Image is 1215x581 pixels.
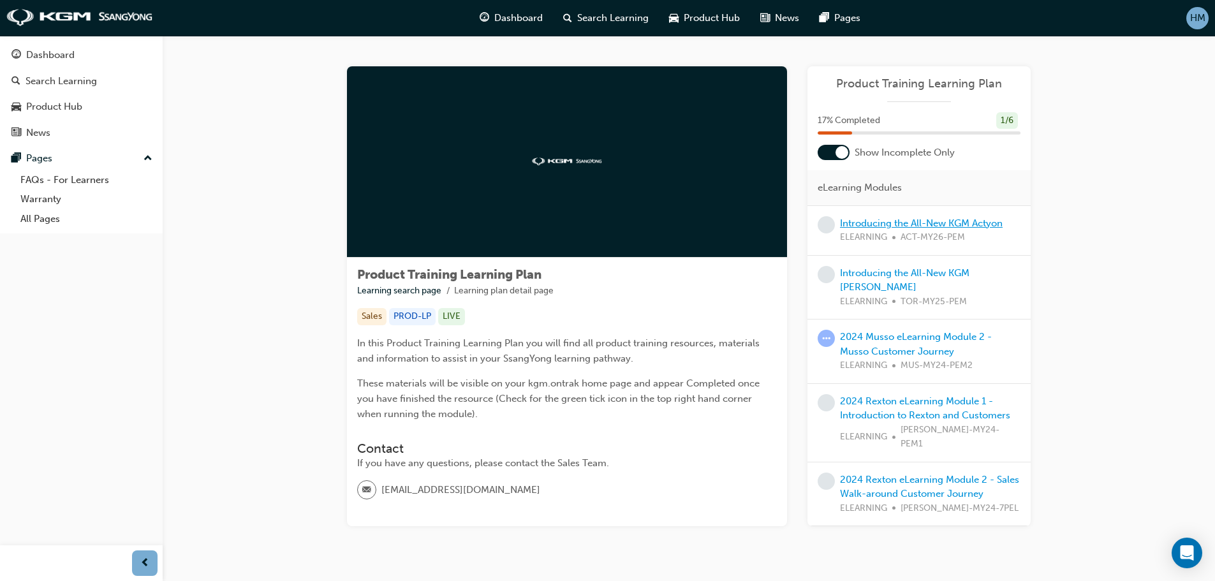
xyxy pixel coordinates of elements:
span: ELEARNING [840,295,887,309]
span: learningRecordVerb_NONE-icon [818,216,835,233]
span: [PERSON_NAME]-MY24-PEM1 [901,423,1020,452]
span: learningRecordVerb_NONE-icon [818,394,835,411]
a: Product Hub [5,95,158,119]
span: learningRecordVerb_NONE-icon [818,266,835,283]
a: 2024 Musso eLearning Module 2 - Musso Customer Journey [840,331,992,357]
a: search-iconSearch Learning [553,5,659,31]
span: News [775,11,799,26]
span: pages-icon [820,10,829,26]
span: ELEARNING [840,358,887,373]
a: Introducing the All-New KGM [PERSON_NAME] [840,267,969,293]
span: pages-icon [11,153,21,165]
li: Learning plan detail page [454,284,554,298]
div: PROD-LP [389,308,436,325]
span: learningRecordVerb_ATTEMPT-icon [818,330,835,347]
div: Open Intercom Messenger [1172,538,1202,568]
span: ELEARNING [840,501,887,516]
span: learningRecordVerb_NONE-icon [818,473,835,490]
a: guage-iconDashboard [469,5,553,31]
span: ELEARNING [840,430,887,445]
div: 1 / 6 [996,112,1018,129]
span: eLearning Modules [818,180,902,195]
span: TOR-MY25-PEM [901,295,967,309]
span: Show Incomplete Only [855,145,955,160]
a: Dashboard [5,43,158,67]
a: Introducing the All-New KGM Actyon [840,217,1003,229]
span: 17 % Completed [818,114,880,128]
div: Sales [357,308,387,325]
a: All Pages [15,209,158,229]
a: car-iconProduct Hub [659,5,750,31]
a: Learning search page [357,285,441,296]
span: In this Product Training Learning Plan you will find all product training resources, materials an... [357,337,762,364]
span: Search Learning [577,11,649,26]
span: Product Training Learning Plan [357,267,541,282]
button: DashboardSearch LearningProduct HubNews [5,41,158,147]
span: up-icon [144,151,152,167]
a: 2024 Rexton eLearning Module 1 - Introduction to Rexton and Customers [840,395,1010,422]
span: ELEARNING [840,230,887,245]
h3: Contact [357,441,777,456]
span: car-icon [11,101,21,113]
span: car-icon [669,10,679,26]
button: HM [1186,7,1209,29]
a: pages-iconPages [809,5,871,31]
span: MUS-MY24-PEM2 [901,358,973,373]
span: [PERSON_NAME]-MY24-7PEL [901,501,1019,516]
a: Search Learning [5,70,158,93]
span: news-icon [11,128,21,139]
div: News [26,126,50,140]
span: Pages [834,11,860,26]
div: Pages [26,151,52,166]
a: Product Training Learning Plan [818,77,1020,91]
span: Product Hub [684,11,740,26]
div: LIVE [438,308,465,325]
div: If you have any questions, please contact the Sales Team. [357,456,777,471]
a: FAQs - For Learners [15,170,158,190]
a: Warranty [15,189,158,209]
img: kgm [6,9,153,27]
button: Pages [5,147,158,170]
span: HM [1190,11,1205,26]
span: news-icon [760,10,770,26]
span: guage-icon [11,50,21,61]
div: Dashboard [26,48,75,63]
div: Search Learning [26,74,97,89]
a: 2024 Rexton eLearning Module 2 - Sales Walk-around Customer Journey [840,474,1019,500]
span: These materials will be visible on your kgm.ontrak home page and appear Completed once you have f... [357,378,762,420]
span: guage-icon [480,10,489,26]
span: email-icon [362,482,371,499]
span: ACT-MY26-PEM [901,230,965,245]
span: search-icon [11,76,20,87]
div: Product Hub [26,99,82,114]
span: [EMAIL_ADDRESS][DOMAIN_NAME] [381,483,540,497]
span: Dashboard [494,11,543,26]
span: prev-icon [140,555,150,571]
span: search-icon [563,10,572,26]
img: kgm [532,158,602,166]
a: News [5,121,158,145]
a: news-iconNews [750,5,809,31]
